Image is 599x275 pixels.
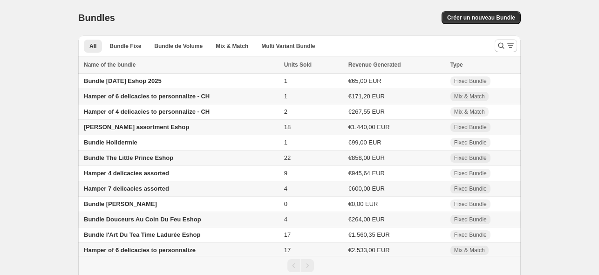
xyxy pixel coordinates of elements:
[348,108,385,115] span: €267,55 EUR
[348,77,381,84] span: €65,00 EUR
[495,39,517,52] button: Search and filter results
[284,216,287,223] span: 4
[348,139,381,146] span: €99,00 EUR
[84,139,137,146] span: Bundle Holidermie
[284,93,287,100] span: 1
[154,42,203,50] span: Bundle de Volume
[84,247,196,254] span: Hamper of 6 delicacies to personnalize
[348,124,390,131] span: €1.440,00 EUR
[84,124,189,131] span: [PERSON_NAME] assortment Eshop
[348,231,390,238] span: €1.560,35 EUR
[84,93,210,100] span: Hamper of 6 delicacies to personnalize - CH
[89,42,96,50] span: All
[348,93,385,100] span: €171,20 EUR
[284,154,291,161] span: 22
[284,108,287,115] span: 2
[454,139,487,146] span: Fixed Bundle
[284,185,287,192] span: 4
[84,60,279,69] div: Name of the bundle
[284,124,291,131] span: 18
[454,108,485,116] span: Mix & Match
[348,60,410,69] button: Revenue Generated
[284,200,287,207] span: 0
[84,77,162,84] span: Bundle [DATE] Eshop 2025
[84,108,210,115] span: Hamper of 4 delicacies to personnalize - CH
[84,216,201,223] span: Bundle Douceurs Au Coin Du Feu Eshop
[216,42,248,50] span: Mix & Match
[84,185,169,192] span: Hamper 7 delicacies assorted
[348,154,385,161] span: €858,00 EUR
[454,77,487,85] span: Fixed Bundle
[84,231,200,238] span: Bundle l'Art Du Tea Time Ladurée Eshop
[454,93,485,100] span: Mix & Match
[284,170,287,177] span: 9
[348,185,385,192] span: €600,00 EUR
[109,42,141,50] span: Bundle Fixe
[284,247,291,254] span: 17
[284,231,291,238] span: 17
[454,170,487,177] span: Fixed Bundle
[447,14,515,21] span: Créer un nouveau Bundle
[348,60,401,69] span: Revenue Generated
[454,200,487,208] span: Fixed Bundle
[348,247,390,254] span: €2.533,00 EUR
[348,170,385,177] span: €945,64 EUR
[454,247,485,254] span: Mix & Match
[450,60,515,69] div: Type
[84,200,157,207] span: Bundle [PERSON_NAME]
[454,124,487,131] span: Fixed Bundle
[454,185,487,192] span: Fixed Bundle
[284,77,287,84] span: 1
[284,139,287,146] span: 1
[78,256,521,275] nav: Pagination
[261,42,315,50] span: Multi Variant Bundle
[442,11,521,24] button: Créer un nouveau Bundle
[348,200,378,207] span: €0,00 EUR
[284,60,312,69] span: Units Sold
[454,154,487,162] span: Fixed Bundle
[84,154,173,161] span: Bundle The Little Prince Eshop
[348,216,385,223] span: €264,00 EUR
[454,216,487,223] span: Fixed Bundle
[284,60,321,69] button: Units Sold
[454,231,487,239] span: Fixed Bundle
[78,12,115,23] h1: Bundles
[84,170,169,177] span: Hamper 4 delicacies assorted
